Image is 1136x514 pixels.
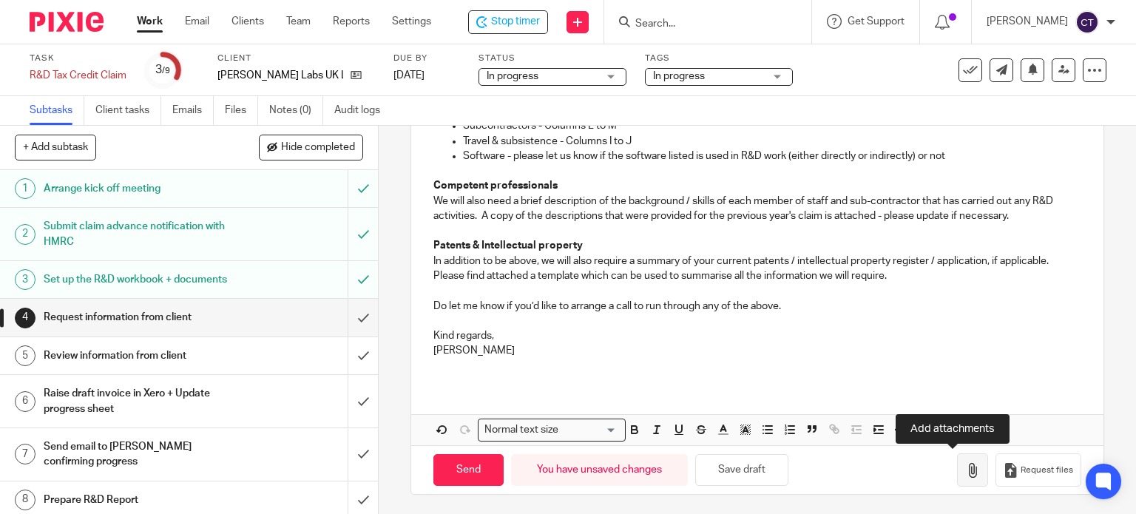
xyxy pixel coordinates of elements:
[15,269,35,290] div: 3
[645,53,793,64] label: Tags
[30,53,126,64] label: Task
[433,240,583,251] strong: Patents & Intellectual property
[848,16,905,27] span: Get Support
[15,308,35,328] div: 4
[1021,464,1073,476] span: Request files
[15,178,35,199] div: 1
[15,444,35,464] div: 7
[995,453,1081,487] button: Request files
[44,215,237,253] h1: Submit claim advance notification with HMRC
[162,67,170,75] small: /9
[15,224,35,245] div: 2
[479,53,626,64] label: Status
[95,96,161,125] a: Client tasks
[172,96,214,125] a: Emails
[269,96,323,125] a: Notes (0)
[15,345,35,366] div: 5
[259,135,363,160] button: Hide completed
[30,12,104,32] img: Pixie
[44,268,237,291] h1: Set up the R&D workbook + documents
[634,18,767,31] input: Search
[15,490,35,510] div: 8
[487,71,538,81] span: In progress
[393,70,425,81] span: [DATE]
[44,306,237,328] h1: Request information from client
[44,436,237,473] h1: Send email to [PERSON_NAME] confirming progress
[44,345,237,367] h1: Review information from client
[281,142,355,154] span: Hide completed
[481,422,562,438] span: Normal text size
[44,382,237,420] h1: Raise draft invoice in Xero + Update progress sheet
[433,194,1082,224] p: We will also need a brief description of the background / skills of each member of staff and sub-...
[463,134,1082,149] p: Travel & subsistence - Columns I to J
[137,14,163,29] a: Work
[653,71,705,81] span: In progress
[564,422,617,438] input: Search for option
[334,96,391,125] a: Audit logs
[286,14,311,29] a: Team
[30,96,84,125] a: Subtasks
[468,10,548,34] div: Dayhoff Labs UK Ltd - R&D Tax Credit Claim
[1075,10,1099,34] img: svg%3E
[185,14,209,29] a: Email
[433,343,1082,358] p: [PERSON_NAME]
[155,61,170,78] div: 3
[478,419,626,442] div: Search for option
[433,454,504,486] input: Send
[225,96,258,125] a: Files
[463,149,1082,163] p: Software - please let us know if the software listed is used in R&D work (either directly or indi...
[217,68,343,83] p: [PERSON_NAME] Labs UK Ltd
[392,14,431,29] a: Settings
[433,254,1082,284] p: In addition to be above, we will also require a summary of your current patents / intellectual pr...
[433,328,1082,343] p: Kind regards,
[44,489,237,511] h1: Prepare R&D Report
[463,118,1082,133] p: Subcontractors - Columns L to M
[433,180,558,191] strong: Competent professionals
[491,14,540,30] span: Stop timer
[695,454,788,486] button: Save draft
[433,299,1082,314] p: Do let me know if you’d like to arrange a call to run through any of the above.
[15,135,96,160] button: + Add subtask
[393,53,460,64] label: Due by
[30,68,126,83] div: R&D Tax Credit Claim
[15,391,35,412] div: 6
[511,454,688,486] div: You have unsaved changes
[987,14,1068,29] p: [PERSON_NAME]
[44,177,237,200] h1: Arrange kick off meeting
[30,68,126,83] div: R&amp;D Tax Credit Claim
[333,14,370,29] a: Reports
[217,53,375,64] label: Client
[231,14,264,29] a: Clients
